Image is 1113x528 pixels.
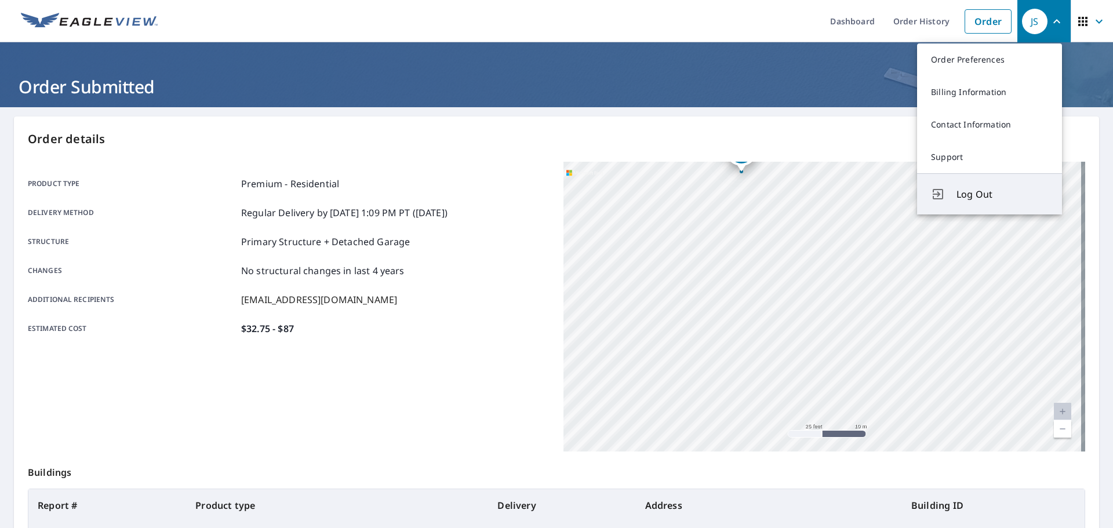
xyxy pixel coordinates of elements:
[28,322,237,336] p: Estimated cost
[241,235,410,249] p: Primary Structure + Detached Garage
[28,293,237,307] p: Additional recipients
[902,489,1085,522] th: Building ID
[28,177,237,191] p: Product type
[917,76,1062,108] a: Billing Information
[28,130,1085,148] p: Order details
[1054,403,1071,420] a: Current Level 20, Zoom In Disabled
[917,173,1062,214] button: Log Out
[241,177,339,191] p: Premium - Residential
[917,108,1062,141] a: Contact Information
[186,489,488,522] th: Product type
[636,489,902,522] th: Address
[488,489,635,522] th: Delivery
[241,264,405,278] p: No structural changes in last 4 years
[14,75,1099,99] h1: Order Submitted
[28,206,237,220] p: Delivery method
[28,264,237,278] p: Changes
[965,9,1012,34] a: Order
[241,293,397,307] p: [EMAIL_ADDRESS][DOMAIN_NAME]
[28,489,186,522] th: Report #
[956,187,1048,201] span: Log Out
[1054,420,1071,438] a: Current Level 20, Zoom Out
[241,322,294,336] p: $32.75 - $87
[917,43,1062,76] a: Order Preferences
[28,451,1085,489] p: Buildings
[21,13,158,30] img: EV Logo
[241,206,448,220] p: Regular Delivery by [DATE] 1:09 PM PT ([DATE])
[917,141,1062,173] a: Support
[1022,9,1047,34] div: JS
[28,235,237,249] p: Structure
